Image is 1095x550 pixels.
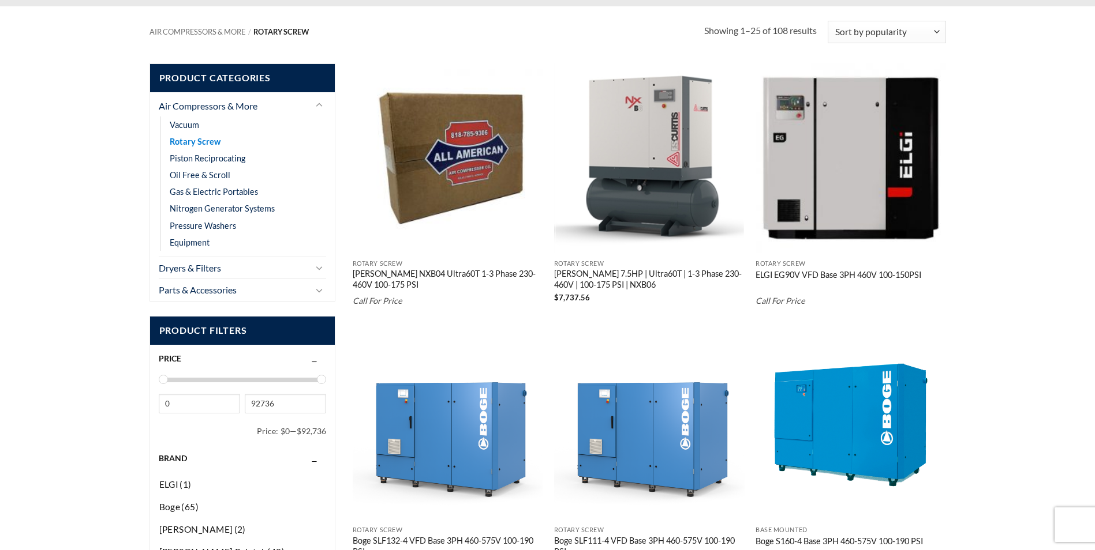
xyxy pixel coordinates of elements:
a: [PERSON_NAME] NXB04 Ultra60T 1-3 Phase 230-460V 100-175 PSI [353,269,543,292]
span: (2) [233,523,246,536]
span: ELGI [159,479,179,489]
p: Showing 1–25 of 108 results [704,23,817,38]
bdi: 7,737.56 [554,293,590,302]
span: Product Categories [150,64,335,92]
select: Shop order [828,21,945,43]
img: Placeholder [353,63,543,254]
button: Toggle [312,283,326,297]
a: ELGI EG90V VFD Base 3PH 460V 100-150PSI [756,270,921,282]
span: — [290,426,297,436]
button: Toggle [312,261,326,274]
span: (1) [178,479,191,491]
span: Brand [159,453,187,463]
a: Air Compressors & More [159,95,310,117]
p: Rotary Screw [353,526,543,534]
a: Dryers & Filters [159,257,310,279]
p: Rotary Screw [554,526,745,534]
p: Base Mounted [756,526,946,534]
a: Pressure Washers [170,217,236,234]
span: [PERSON_NAME] [159,524,233,534]
a: Rotary Screw [170,133,221,150]
span: Price: [257,421,281,441]
img: Boge S160-4 Base 3PH 460-575V 100-190 PSI [756,330,946,520]
p: Rotary Screw [554,260,745,268]
span: $0 [281,426,290,436]
span: Price [159,353,181,363]
a: Oil Free & Scroll [170,167,230,183]
img: Curtis NXB06 Ultra60T 1-3 Phase 230-460V 100-175 PSI [554,63,745,254]
a: Parts & Accessories [159,279,310,301]
span: $92,736 [297,426,326,436]
em: Call For Price [353,296,402,306]
span: Boge [159,502,181,512]
a: [PERSON_NAME] 7.5HP | Ultra60T | 1-3 Phase 230-460V | 100-175 PSI | NXB06 [554,269,745,292]
span: Product Filters [150,317,335,345]
a: Boge S160-4 Base 3PH 460-575V 100-190 PSI [756,536,923,549]
p: Rotary Screw [353,260,543,268]
input: Min price [159,394,240,413]
img: ELGI 125HP | VFD | Base | 3PH | 460V | 100-150PSI | EG90V [756,63,946,254]
button: [PERSON_NAME](2) [159,518,246,541]
a: Piston Reciprocating [170,150,245,167]
p: Rotary Screw [756,260,946,268]
button: ELGI(1) [159,473,192,496]
button: Boge(65) [159,496,200,518]
a: Gas & Electric Portables [170,183,258,200]
span: $ [554,293,559,302]
a: Equipment [170,234,210,251]
img: Boge SLF132-4 VFD Base 3PH 460-575V 100-190 PSI [353,330,543,520]
img: Boge SLF111-4 VFD Base 3PH 460-575V 100-190 PSI [554,330,745,520]
button: Toggle [312,99,326,112]
a: Vacuum [170,116,199,133]
span: / [248,27,251,36]
span: (65) [180,501,199,514]
nav: Breadcrumb [150,28,705,36]
a: Nitrogen Generator Systems [170,200,275,217]
input: Max price [245,394,326,413]
em: Call For Price [756,296,805,306]
a: Air Compressors & More [150,27,245,36]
